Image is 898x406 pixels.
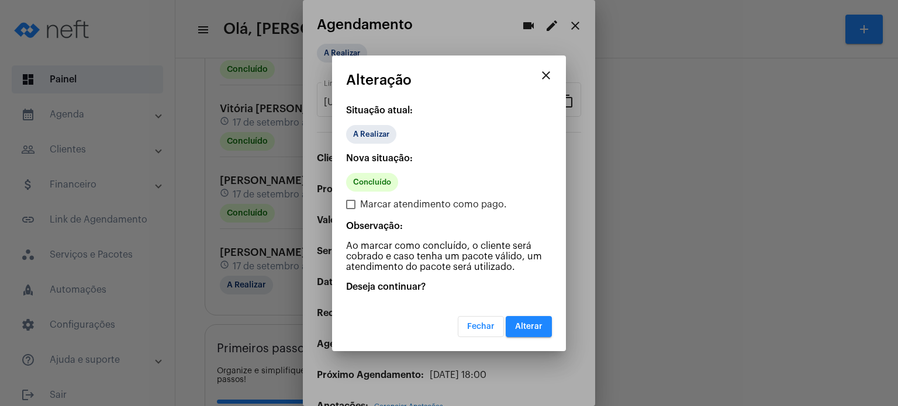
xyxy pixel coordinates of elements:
span: Alterar [515,322,543,331]
mat-icon: close [539,68,553,82]
mat-chip: A Realizar [346,125,396,144]
p: Ao marcar como concluído, o cliente será cobrado e caso tenha um pacote válido, um atendimento do... [346,241,552,272]
p: Deseja continuar? [346,282,552,292]
p: Observação: [346,221,552,231]
mat-chip: Concluído [346,173,398,192]
button: Fechar [458,316,504,337]
p: Situação atual: [346,105,552,116]
span: Alteração [346,72,412,88]
p: Nova situação: [346,153,552,164]
span: Fechar [467,322,495,331]
span: Marcar atendimento como pago. [360,197,507,211]
button: Alterar [506,316,552,337]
